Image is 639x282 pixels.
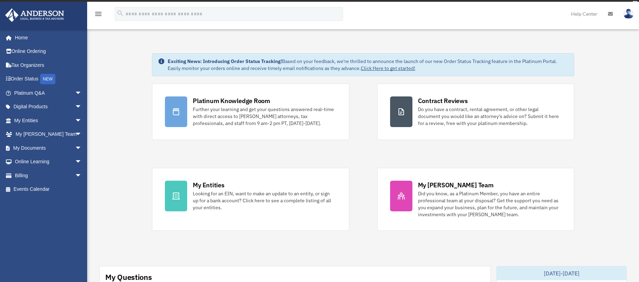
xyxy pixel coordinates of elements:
[418,106,561,127] div: Do you have a contract, rental agreement, or other legal document you would like an attorney's ad...
[418,96,468,105] div: Contract Reviews
[193,106,336,127] div: Further your learning and get your questions answered real-time with direct access to [PERSON_NAM...
[5,182,92,196] a: Events Calendar
[386,2,408,10] a: survey
[5,155,92,169] a: Online Learningarrow_drop_down
[193,190,336,211] div: Looking for an EIN, want to make an update to an entity, or sign up for a bank account? Click her...
[418,181,494,189] div: My [PERSON_NAME] Team
[75,100,89,114] span: arrow_drop_down
[377,84,574,140] a: Contract Reviews Do you have a contract, rental agreement, or other legal document you would like...
[75,113,89,128] span: arrow_drop_down
[5,86,92,100] a: Platinum Q&Aarrow_drop_down
[5,72,92,86] a: Order StatusNEW
[75,155,89,169] span: arrow_drop_down
[193,181,224,189] div: My Entities
[75,127,89,142] span: arrow_drop_down
[5,45,92,58] a: Online Ordering
[75,169,89,183] span: arrow_drop_down
[5,141,92,155] a: My Documentsarrow_drop_down
[152,168,349,231] a: My Entities Looking for an EIN, want to make an update to an entity, or sign up for a bank accoun...
[361,65,415,71] a: Click Here to get started!
[168,58,568,72] div: Based on your feedback, we're thrilled to announce the launch of our new Order Status Tracking fe...
[633,1,637,5] div: close
[168,58,282,64] strong: Exciting News: Introducing Order Status Tracking!
[152,84,349,140] a: Platinum Knowledge Room Further your learning and get your questions answered real-time with dire...
[497,266,626,280] div: [DATE]-[DATE]
[5,113,92,127] a: My Entitiesarrow_drop_down
[5,31,89,45] a: Home
[116,9,124,17] i: search
[3,8,66,22] img: Anderson Advisors Platinum Portal
[94,12,102,18] a: menu
[193,96,270,105] div: Platinum Knowledge Room
[377,168,574,231] a: My [PERSON_NAME] Team Did you know, as a Platinum Member, you have an entire professional team at...
[623,9,634,19] img: User Pic
[75,141,89,155] span: arrow_drop_down
[5,169,92,182] a: Billingarrow_drop_down
[75,86,89,100] span: arrow_drop_down
[94,10,102,18] i: menu
[5,58,92,72] a: Tax Organizers
[40,74,55,84] div: NEW
[5,100,92,114] a: Digital Productsarrow_drop_down
[5,127,92,141] a: My [PERSON_NAME] Teamarrow_drop_down
[231,2,383,10] div: Get a chance to win 6 months of Platinum for free just by filling out this
[418,190,561,218] div: Did you know, as a Platinum Member, you have an entire professional team at your disposal? Get th...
